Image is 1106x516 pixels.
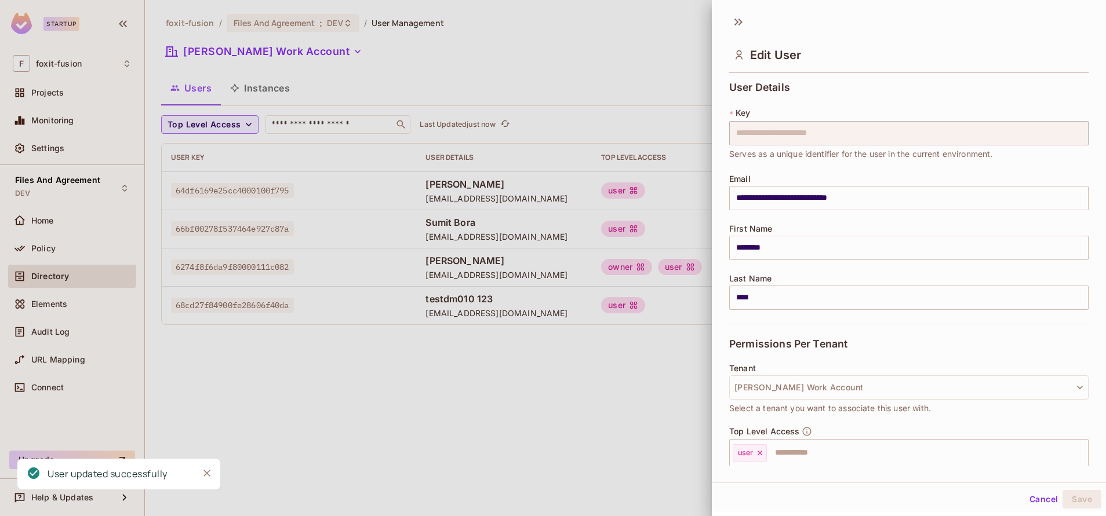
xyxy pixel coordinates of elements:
span: Permissions Per Tenant [729,338,847,350]
button: Close [198,464,216,482]
div: User updated successfully [48,467,168,481]
span: user [738,448,754,458]
button: Open [1082,451,1085,453]
span: Top Level Access [729,427,799,436]
span: Edit User [750,48,801,62]
span: First Name [729,224,773,233]
button: [PERSON_NAME] Work Account [729,375,1089,400]
span: Key [736,108,750,118]
button: Save [1063,490,1101,508]
span: User Details [729,82,790,93]
button: Cancel [1025,490,1063,508]
span: Select a tenant you want to associate this user with. [729,402,931,415]
span: Tenant [729,364,756,373]
span: Last Name [729,274,772,283]
span: Email [729,174,751,184]
div: user [733,444,767,462]
span: Serves as a unique identifier for the user in the current environment. [729,148,993,160]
